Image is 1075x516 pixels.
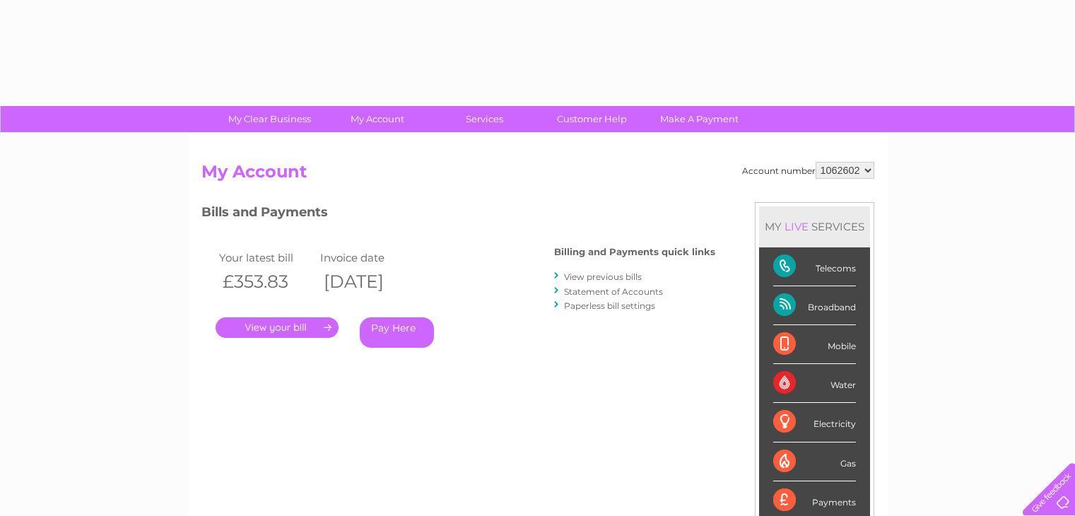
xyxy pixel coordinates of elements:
[564,286,663,297] a: Statement of Accounts
[317,267,418,296] th: [DATE]
[201,162,874,189] h2: My Account
[216,248,317,267] td: Your latest bill
[426,106,543,132] a: Services
[360,317,434,348] a: Pay Here
[216,317,339,338] a: .
[759,206,870,247] div: MY SERVICES
[641,106,758,132] a: Make A Payment
[216,267,317,296] th: £353.83
[773,364,856,403] div: Water
[534,106,650,132] a: Customer Help
[742,162,874,179] div: Account number
[782,220,811,233] div: LIVE
[773,325,856,364] div: Mobile
[773,286,856,325] div: Broadband
[554,247,715,257] h4: Billing and Payments quick links
[317,248,418,267] td: Invoice date
[201,202,715,227] h3: Bills and Payments
[564,300,655,311] a: Paperless bill settings
[773,247,856,286] div: Telecoms
[319,106,435,132] a: My Account
[773,442,856,481] div: Gas
[773,403,856,442] div: Electricity
[211,106,328,132] a: My Clear Business
[564,271,642,282] a: View previous bills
